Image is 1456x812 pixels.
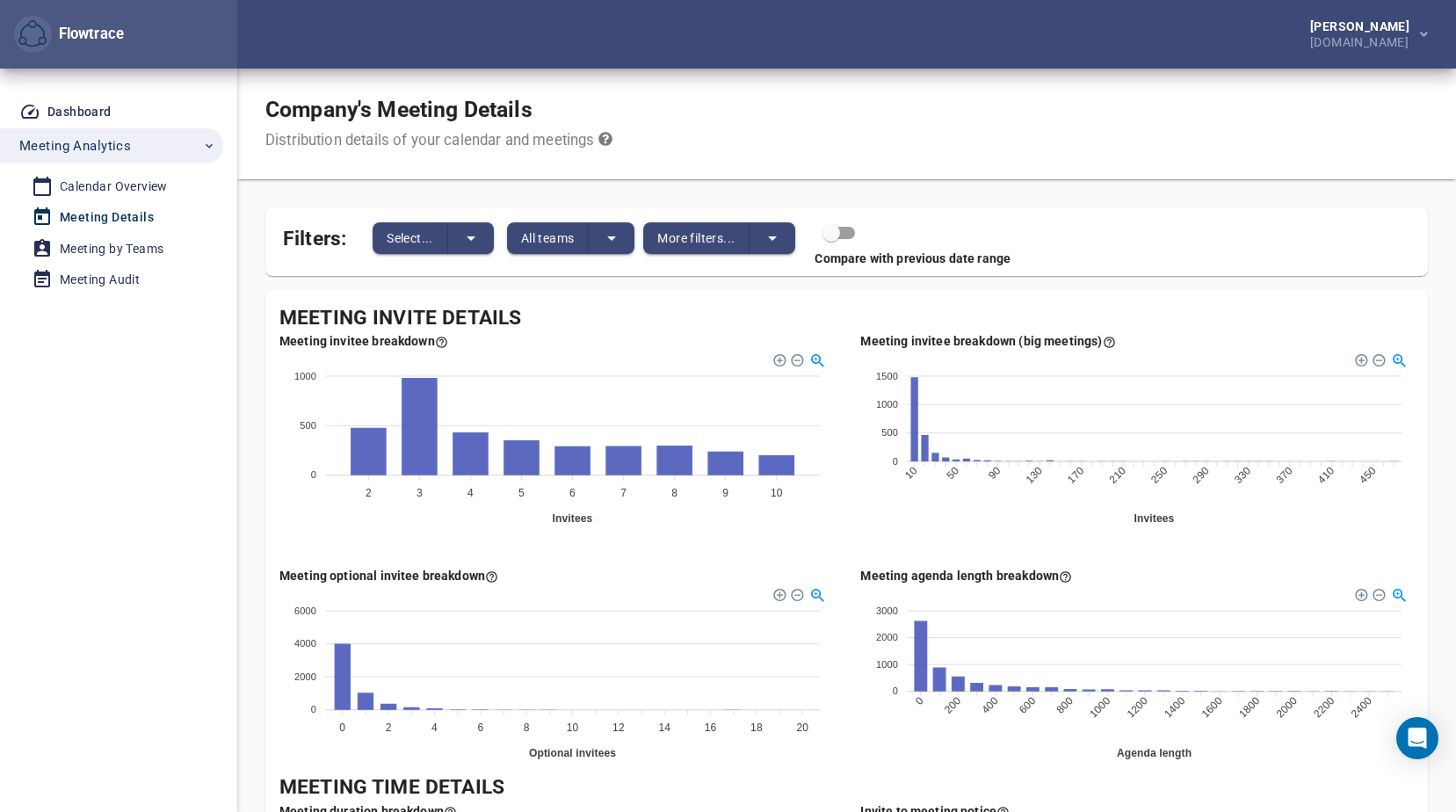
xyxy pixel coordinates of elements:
tspan: 50 [944,465,961,482]
tspan: 2400 [1348,694,1373,720]
tspan: 0 [892,456,897,467]
tspan: 6 [569,487,576,499]
div: Compare with previous date range [265,250,1414,267]
tspan: 3000 [876,605,898,616]
tspan: 0 [311,705,316,715]
tspan: 2 [386,721,392,734]
div: Distribution details of your calendar and meetings [265,130,612,151]
tspan: 800 [1054,694,1075,715]
tspan: 250 [1148,465,1170,486]
tspan: 6000 [294,605,316,616]
div: Meeting Invite Details [279,304,1414,333]
div: Zoom Out [1371,352,1383,365]
div: Zoom In [1353,352,1365,365]
tspan: 8 [671,487,677,499]
tspan: 7 [620,487,627,499]
tspan: 2000 [294,671,316,682]
div: Meeting agenda length breakdown [860,567,1072,584]
tspan: 200 [941,694,962,715]
button: More filters... [643,222,750,254]
tspan: 370 [1273,465,1294,486]
div: Here you see how many meetings you have with per optional invitees (up to 20 optional invitees). [279,567,498,584]
tspan: 210 [1106,465,1127,486]
tspan: 10 [902,465,920,482]
tspan: 6 [477,721,483,734]
tspan: 4 [431,721,438,734]
div: Selection Zoom [809,586,824,601]
div: [PERSON_NAME] [1310,20,1416,33]
tspan: 290 [1190,465,1211,486]
h1: Company's Meeting Details [265,97,612,123]
tspan: 12 [612,721,625,734]
div: Zoom In [772,587,785,599]
div: Here you see how many meetings you organise per number invitees (for meetings with 10 or less inv... [279,332,448,350]
span: Filters: [283,216,346,254]
tspan: 4000 [294,638,316,649]
div: Open Intercom Messenger [1396,717,1438,759]
div: Meeting by Teams [60,238,163,260]
tspan: 2000 [876,632,898,642]
tspan: 500 [300,420,316,431]
text: Invitees [553,512,593,525]
tspan: 1500 [876,371,898,381]
span: Meeting Analytics [19,134,131,157]
div: split button [507,222,635,254]
div: Here you see how many meetings you organize per number of invitees (for meetings with 500 or less... [860,332,1115,350]
button: Flowtrace [14,16,52,54]
tspan: 10 [771,487,783,499]
tspan: 90 [985,465,1003,482]
div: Zoom Out [1371,587,1383,599]
div: Meeting Audit [60,269,140,291]
tspan: 1000 [294,371,316,381]
tspan: 5 [518,487,525,499]
button: Select... [373,222,448,254]
div: [DOMAIN_NAME] [1310,33,1416,48]
div: Flowtrace [52,24,124,45]
div: split button [643,222,795,254]
tspan: 1800 [1236,694,1262,720]
tspan: 1000 [876,659,898,670]
img: Flowtrace [18,20,47,48]
text: Agenda length [1116,747,1191,759]
tspan: 4 [467,487,474,499]
tspan: 2200 [1311,694,1336,720]
div: Selection Zoom [1390,352,1405,366]
tspan: 1400 [1162,694,1187,720]
tspan: 1000 [876,399,898,410]
tspan: 170 [1065,465,1086,486]
tspan: 0 [892,686,897,697]
div: Selection Zoom [809,352,824,366]
tspan: 18 [750,721,763,734]
tspan: 1200 [1124,694,1149,720]
div: Selection Zoom [1390,586,1405,601]
tspan: 8 [524,721,530,734]
tspan: 10 [567,721,579,734]
tspan: 1600 [1199,694,1224,720]
span: All teams [521,228,575,249]
tspan: 1000 [1087,694,1112,720]
tspan: 0 [913,694,926,707]
tspan: 600 [1016,694,1037,715]
tspan: 3 [417,487,423,499]
div: Zoom Out [790,587,802,599]
div: Flowtrace [14,16,124,54]
button: [PERSON_NAME][DOMAIN_NAME] [1282,15,1442,54]
tspan: 130 [1023,465,1044,486]
div: Zoom In [772,352,785,365]
tspan: 20 [796,721,808,734]
text: Invitees [1134,512,1174,525]
text: Optional invitees [529,747,616,759]
tspan: 2000 [1273,694,1299,720]
div: Meeting Details [60,207,154,228]
div: Zoom Out [790,352,802,365]
span: Select... [387,228,433,249]
tspan: 0 [311,470,316,481]
button: All teams [507,222,590,254]
span: More filters... [657,228,735,249]
div: Zoom In [1353,587,1365,599]
tspan: 0 [339,721,345,734]
tspan: 410 [1315,465,1336,486]
div: split button [373,222,494,254]
tspan: 500 [881,427,898,438]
